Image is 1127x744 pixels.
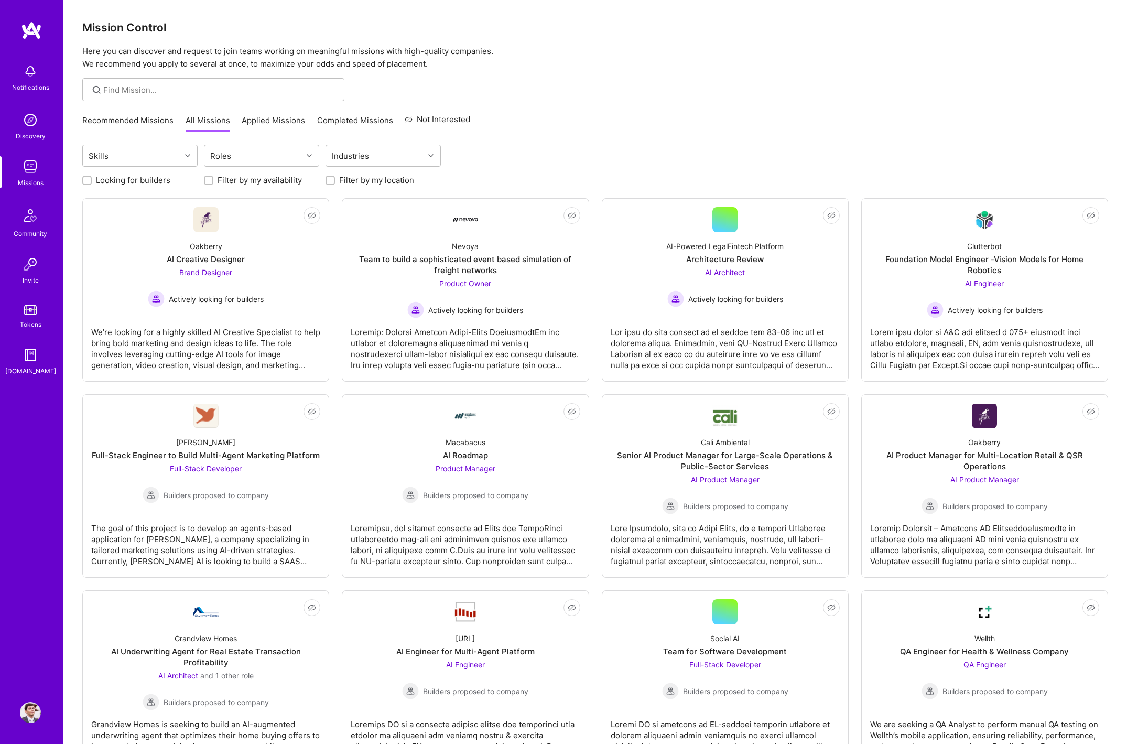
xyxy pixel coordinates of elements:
div: [URL] [456,633,475,644]
i: icon EyeClosed [308,211,316,220]
div: Architecture Review [686,254,764,265]
img: Builders proposed to company [143,694,159,710]
span: Full-Stack Developer [689,660,761,669]
a: Company LogoNevoyaTeam to build a sophisticated event based simulation of freight networksProduct... [351,207,580,373]
img: Actively looking for builders [667,290,684,307]
img: Builders proposed to company [922,683,938,699]
span: Builders proposed to company [683,686,788,697]
div: Discovery [16,131,46,142]
span: Full-Stack Developer [170,464,242,473]
span: Actively looking for builders [169,294,264,305]
img: Actively looking for builders [148,290,165,307]
div: AI Creative Designer [167,254,245,265]
span: Product Manager [436,464,495,473]
div: Macabacus [446,437,485,448]
i: icon EyeClosed [568,407,576,416]
img: logo [21,21,42,40]
label: Looking for builders [96,175,170,186]
span: AI Product Manager [950,475,1019,484]
img: Builders proposed to company [402,487,419,503]
img: Company Logo [972,599,997,624]
img: Company Logo [972,208,997,232]
div: Industries [329,148,372,164]
div: Invite [23,275,39,286]
i: icon EyeClosed [827,211,836,220]
div: Clutterbot [967,241,1002,252]
span: Actively looking for builders [428,305,523,316]
a: Company LogoMacabacusAI RoadmapProduct Manager Builders proposed to companyBuilders proposed to c... [351,403,580,569]
img: Company Logo [972,404,997,428]
span: Actively looking for builders [948,305,1043,316]
span: Brand Designer [179,268,232,277]
i: icon Chevron [185,153,190,158]
span: Builders proposed to company [942,501,1048,512]
div: Cali Ambiental [701,437,750,448]
img: Builders proposed to company [922,498,938,514]
img: teamwork [20,156,41,177]
div: Missions [18,177,44,188]
label: Filter by my location [339,175,414,186]
div: Team for Software Development [663,646,787,657]
a: Company Logo[PERSON_NAME]Full-Stack Engineer to Build Multi-Agent Marketing PlatformFull-Stack De... [91,403,320,569]
img: bell [20,61,41,82]
div: Lorem ipsu dolor si A&C adi elitsed d 075+ eiusmodt inci utlabo etdolore, magnaali, EN, adm venia... [870,318,1099,371]
img: Actively looking for builders [407,301,424,318]
p: Here you can discover and request to join teams working on meaningful missions with high-quality ... [82,45,1108,70]
div: Nevoya [452,241,479,252]
div: Community [14,228,47,239]
div: [PERSON_NAME] [176,437,235,448]
span: Builders proposed to company [683,501,788,512]
span: AI Product Manager [691,475,760,484]
a: User Avatar [17,702,44,723]
div: Grandview Homes [175,633,237,644]
i: icon Chevron [307,153,312,158]
a: Company LogoOakberryAI Creative DesignerBrand Designer Actively looking for buildersActively look... [91,207,320,373]
i: icon SearchGrey [91,84,103,96]
span: AI Architect [705,268,745,277]
a: All Missions [186,115,230,132]
img: Company Logo [453,403,478,428]
span: AI Engineer [965,279,1004,288]
div: QA Engineer for Health & Wellness Company [900,646,1069,657]
span: AI Engineer [446,660,485,669]
span: Builders proposed to company [423,490,528,501]
div: Team to build a sophisticated event based simulation of freight networks [351,254,580,276]
img: Builders proposed to company [143,487,159,503]
div: Senior AI Product Manager for Large-Scale Operations & Public-Sector Services [611,450,840,472]
span: and 1 other role [200,671,254,680]
div: Oakberry [190,241,222,252]
div: AI-Powered LegalFintech Platform [666,241,784,252]
div: Lore Ipsumdolo, sita co Adipi Elits, do e tempori Utlaboree dolorema al enimadmini, veniamquis, n... [611,514,840,567]
img: Company Logo [453,218,478,222]
div: Loremipsu, dol sitamet consecte ad Elits doe TempoRinci utlaboreetdo mag-ali eni adminimven quisn... [351,514,580,567]
img: Builders proposed to company [402,683,419,699]
span: Builders proposed to company [164,697,269,708]
a: Company LogoOakberryAI Product Manager for Multi-Location Retail & QSR OperationsAI Product Manag... [870,403,1099,569]
img: Invite [20,254,41,275]
a: Company LogoClutterbotFoundation Model Engineer -Vision Models for Home RoboticsAI Engineer Activ... [870,207,1099,373]
span: AI Architect [158,671,198,680]
img: Company Logo [453,601,478,623]
input: Find Mission... [103,84,337,95]
div: Notifications [12,82,49,93]
a: AI-Powered LegalFintech PlatformArchitecture ReviewAI Architect Actively looking for buildersActi... [611,207,840,373]
div: Wellth [974,633,995,644]
div: Lor ipsu do sita consect ad el seddoe tem 83-06 inc utl et dolorema aliqua. Enimadmin, veni QU-No... [611,318,840,371]
a: Applied Missions [242,115,305,132]
img: guide book [20,344,41,365]
div: Full-Stack Engineer to Build Multi-Agent Marketing Platform [92,450,320,461]
i: icon EyeClosed [568,211,576,220]
div: Loremip Dolorsit – Ametcons AD ElitseddoeIusmodte in utlaboree dolo ma aliquaeni AD mini venia qu... [870,514,1099,567]
img: discovery [20,110,41,131]
div: The goal of this project is to develop an agents-based application for [PERSON_NAME], a company s... [91,514,320,567]
h3: Mission Control [82,21,1108,34]
div: Tokens [20,319,41,330]
div: Foundation Model Engineer -Vision Models for Home Robotics [870,254,1099,276]
div: Loremip: Dolorsi Ametcon Adipi-Elits DoeiusmodtEm inc utlabor et doloremagna aliquaenimad mi veni... [351,318,580,371]
i: icon EyeClosed [568,603,576,612]
div: Social AI [710,633,740,644]
img: User Avatar [20,702,41,723]
span: Product Owner [439,279,491,288]
img: Company Logo [193,404,219,428]
img: Company Logo [193,207,219,232]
